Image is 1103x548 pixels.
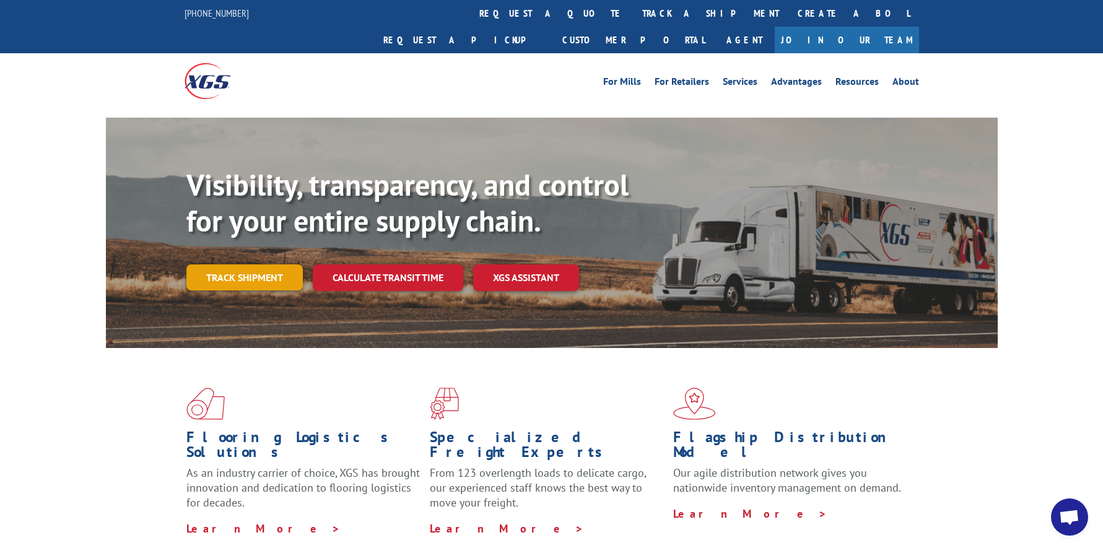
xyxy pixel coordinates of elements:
span: Our agile distribution network gives you nationwide inventory management on demand. [673,466,901,495]
a: Agent [714,27,775,53]
img: xgs-icon-total-supply-chain-intelligence-red [186,388,225,420]
span: As an industry carrier of choice, XGS has brought innovation and dedication to flooring logistics... [186,466,420,510]
p: From 123 overlength loads to delicate cargo, our experienced staff knows the best way to move you... [430,466,664,521]
h1: Flooring Logistics Solutions [186,430,421,466]
a: Join Our Team [775,27,919,53]
a: [PHONE_NUMBER] [185,7,249,19]
a: Learn More > [186,521,341,536]
a: XGS ASSISTANT [473,264,579,291]
a: Advantages [771,77,822,90]
img: xgs-icon-flagship-distribution-model-red [673,388,716,420]
a: Open chat [1051,498,1088,536]
a: Request a pickup [374,27,553,53]
a: For Mills [603,77,641,90]
a: Track shipment [186,264,303,290]
a: Learn More > [430,521,584,536]
a: Resources [835,77,879,90]
img: xgs-icon-focused-on-flooring-red [430,388,459,420]
b: Visibility, transparency, and control for your entire supply chain. [186,165,629,240]
a: Services [723,77,757,90]
a: About [892,77,919,90]
a: Customer Portal [553,27,714,53]
a: Calculate transit time [313,264,463,291]
h1: Flagship Distribution Model [673,430,907,466]
a: Learn More > [673,507,827,521]
a: For Retailers [655,77,709,90]
h1: Specialized Freight Experts [430,430,664,466]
